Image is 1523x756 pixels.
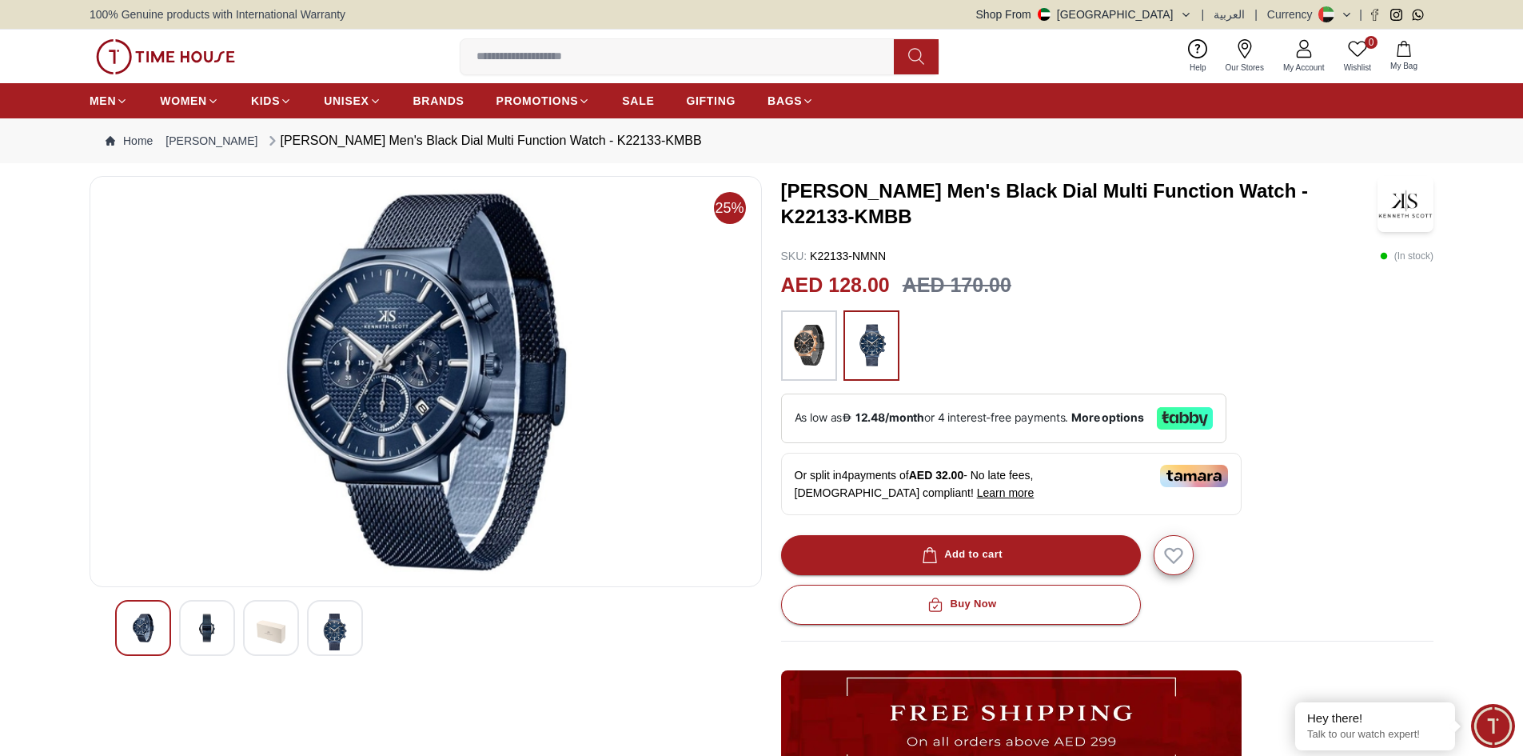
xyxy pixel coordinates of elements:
[909,469,963,482] span: AED 32.00
[1180,36,1216,77] a: Help
[781,585,1141,625] button: Buy Now
[1412,9,1424,21] a: Whatsapp
[90,93,116,109] span: MEN
[1359,6,1362,22] span: |
[90,118,1433,163] nav: Breadcrumb
[1307,710,1443,726] div: Hey there!
[767,86,814,115] a: BAGS
[622,93,654,109] span: SALE
[1381,38,1427,75] button: My Bag
[714,192,746,224] span: 25%
[851,318,891,373] img: ...
[781,248,887,264] p: K22133-NMNN
[1369,9,1381,21] a: Facebook
[321,614,349,650] img: Kenneth Scott Men's Black Dial Multi Function Watch - K22133-KMBB
[789,318,829,373] img: ...
[193,614,221,642] img: Kenneth Scott Men's Black Dial Multi Function Watch - K22133-KMBB
[1277,62,1331,74] span: My Account
[1038,8,1051,21] img: United Arab Emirates
[90,86,128,115] a: MEN
[919,546,1003,564] div: Add to cart
[781,453,1242,515] div: Or split in 4 payments of - No late fees, [DEMOGRAPHIC_DATA] compliant!
[781,250,807,262] span: SKU :
[924,595,996,614] div: Buy Now
[1380,248,1433,264] p: ( In stock )
[413,86,464,115] a: BRANDS
[1202,6,1205,22] span: |
[1216,36,1274,77] a: Our Stores
[1219,62,1270,74] span: Our Stores
[160,86,219,115] a: WOMEN
[1307,728,1443,742] p: Talk to our watch expert!
[160,93,207,109] span: WOMEN
[781,535,1141,575] button: Add to cart
[413,93,464,109] span: BRANDS
[96,39,235,74] img: ...
[324,93,369,109] span: UNISEX
[1377,176,1433,232] img: Kenneth Scott Men's Black Dial Multi Function Watch - K22133-KMBB
[686,86,736,115] a: GIFTING
[1390,9,1402,21] a: Instagram
[977,486,1035,499] span: Learn more
[1160,465,1228,487] img: Tamara
[781,178,1378,230] h3: [PERSON_NAME] Men's Black Dial Multi Function Watch - K22133-KMBB
[103,190,748,574] img: Kenneth Scott Men's Black Dial Multi Function Watch - K22133-KMBB
[1338,62,1377,74] span: Wishlist
[265,131,702,150] div: [PERSON_NAME] Men's Black Dial Multi Function Watch - K22133-KMBB
[496,93,579,109] span: PROMOTIONS
[165,133,257,149] a: [PERSON_NAME]
[767,93,802,109] span: BAGS
[781,270,890,301] h2: AED 128.00
[257,614,285,650] img: Kenneth Scott Men's Black Dial Multi Function Watch - K22133-KMBB
[1471,704,1515,748] div: Chat Widget
[496,86,591,115] a: PROMOTIONS
[251,93,280,109] span: KIDS
[324,86,381,115] a: UNISEX
[1214,6,1245,22] button: العربية
[1183,62,1213,74] span: Help
[903,270,1011,301] h3: AED 170.00
[1384,60,1424,72] span: My Bag
[251,86,292,115] a: KIDS
[129,614,157,642] img: Kenneth Scott Men's Black Dial Multi Function Watch - K22133-KMBB
[1334,36,1381,77] a: 0Wishlist
[1267,6,1319,22] div: Currency
[622,86,654,115] a: SALE
[106,133,153,149] a: Home
[1365,36,1377,49] span: 0
[686,93,736,109] span: GIFTING
[976,6,1192,22] button: Shop From[GEOGRAPHIC_DATA]
[1254,6,1258,22] span: |
[90,6,345,22] span: 100% Genuine products with International Warranty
